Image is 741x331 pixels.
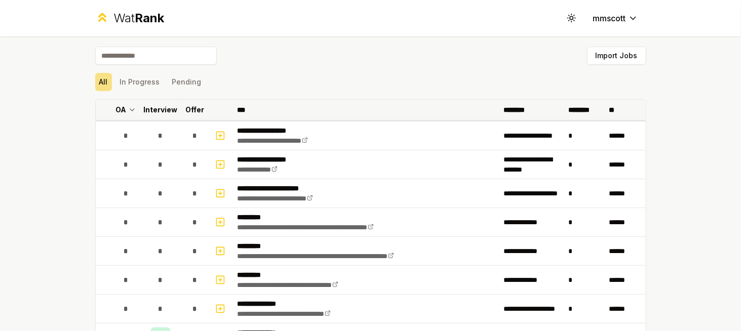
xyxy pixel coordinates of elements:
a: WatRank [95,10,165,26]
button: All [95,73,112,91]
span: Rank [135,11,164,25]
p: Interview [143,105,177,115]
button: Import Jobs [587,47,646,65]
button: In Progress [116,73,164,91]
div: Wat [113,10,164,26]
p: Offer [185,105,204,115]
button: Pending [168,73,206,91]
span: mmscott [593,12,626,24]
p: OA [115,105,126,115]
button: mmscott [585,9,646,27]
